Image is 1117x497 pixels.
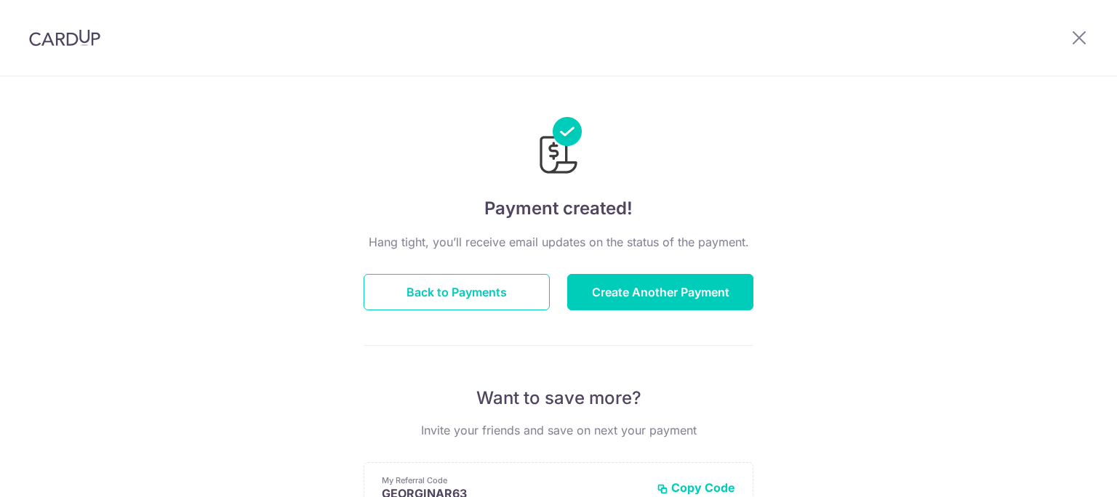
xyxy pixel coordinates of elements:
img: CardUp [29,29,100,47]
p: Hang tight, you’ll receive email updates on the status of the payment. [364,233,753,251]
p: Invite your friends and save on next your payment [364,421,753,439]
h4: Payment created! [364,195,753,222]
button: Create Another Payment [567,274,753,310]
img: Payments [535,117,582,178]
p: My Referral Code [382,474,645,486]
p: Want to save more? [364,387,753,410]
button: Back to Payments [364,274,550,310]
button: Copy Code [657,480,735,495]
